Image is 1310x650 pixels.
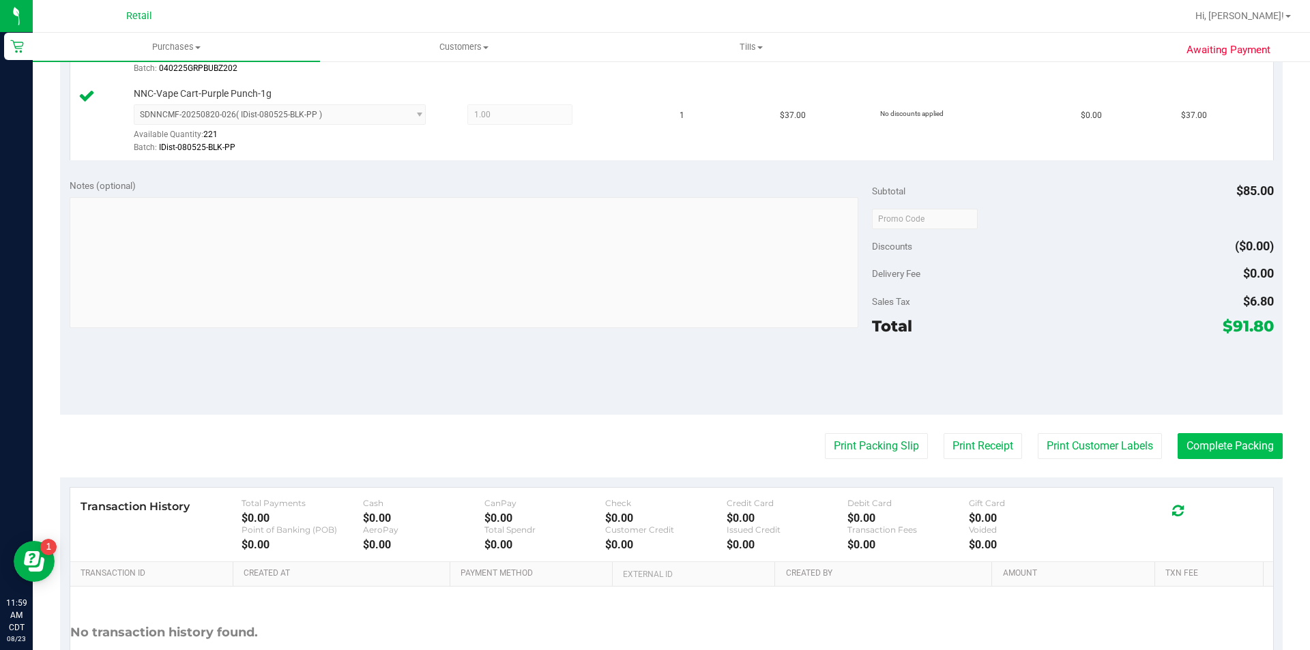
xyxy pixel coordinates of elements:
span: Batch: [134,63,157,73]
div: $0.00 [363,538,484,551]
button: Print Receipt [944,433,1022,459]
div: Credit Card [727,498,848,508]
div: $0.00 [242,512,363,525]
span: Awaiting Payment [1187,42,1270,58]
span: $91.80 [1223,316,1274,336]
a: Purchases [33,33,320,61]
a: Created At [244,568,444,579]
span: NNC-Vape Cart-Purple Punch-1g [134,87,272,100]
span: Discounts [872,234,912,258]
a: Payment Method [461,568,607,579]
span: 1 [680,109,684,122]
a: Created By [786,568,987,579]
a: Txn Fee [1165,568,1257,579]
span: Hi, [PERSON_NAME]! [1195,10,1284,21]
span: $85.00 [1236,183,1274,198]
button: Print Customer Labels [1038,433,1162,459]
div: $0.00 [605,512,727,525]
span: ($0.00) [1235,239,1274,253]
span: $37.00 [780,109,806,122]
span: No discounts applied [880,110,944,117]
span: $6.80 [1243,294,1274,308]
div: CanPay [484,498,606,508]
span: Sales Tax [872,296,910,307]
div: AeroPay [363,525,484,535]
p: 08/23 [6,634,27,644]
span: Total [872,316,912,336]
input: Promo Code [872,209,978,229]
div: Issued Credit [727,525,848,535]
span: Retail [126,10,152,22]
div: $0.00 [969,538,1090,551]
span: Batch: [134,143,157,152]
a: Transaction ID [81,568,228,579]
span: Notes (optional) [70,180,136,191]
span: Delivery Fee [872,268,920,279]
span: 040225GRPBUBZ202 [159,63,237,73]
inline-svg: Retail [10,40,24,53]
a: Customers [320,33,607,61]
div: Customer Credit [605,525,727,535]
a: Amount [1003,568,1150,579]
button: Complete Packing [1178,433,1283,459]
div: $0.00 [484,512,606,525]
div: $0.00 [363,512,484,525]
div: $0.00 [484,538,606,551]
div: Total Payments [242,498,363,508]
button: Print Packing Slip [825,433,928,459]
div: Debit Card [847,498,969,508]
iframe: Resource center unread badge [40,539,57,555]
div: Cash [363,498,484,508]
div: Gift Card [969,498,1090,508]
span: Subtotal [872,186,905,196]
span: Customers [321,41,607,53]
div: Total Spendr [484,525,606,535]
div: $0.00 [727,512,848,525]
div: Check [605,498,727,508]
th: External ID [612,562,774,587]
div: $0.00 [605,538,727,551]
div: $0.00 [242,538,363,551]
span: $37.00 [1181,109,1207,122]
span: IDist-080525-BLK-PP [159,143,235,152]
div: $0.00 [847,538,969,551]
div: $0.00 [727,538,848,551]
span: $0.00 [1081,109,1102,122]
span: $0.00 [1243,266,1274,280]
div: $0.00 [847,512,969,525]
div: $0.00 [969,512,1090,525]
p: 11:59 AM CDT [6,597,27,634]
div: Point of Banking (POB) [242,525,363,535]
iframe: Resource center [14,541,55,582]
div: Voided [969,525,1090,535]
div: Transaction Fees [847,525,969,535]
span: 221 [203,130,218,139]
span: Purchases [33,41,320,53]
div: Available Quantity: [134,125,441,151]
